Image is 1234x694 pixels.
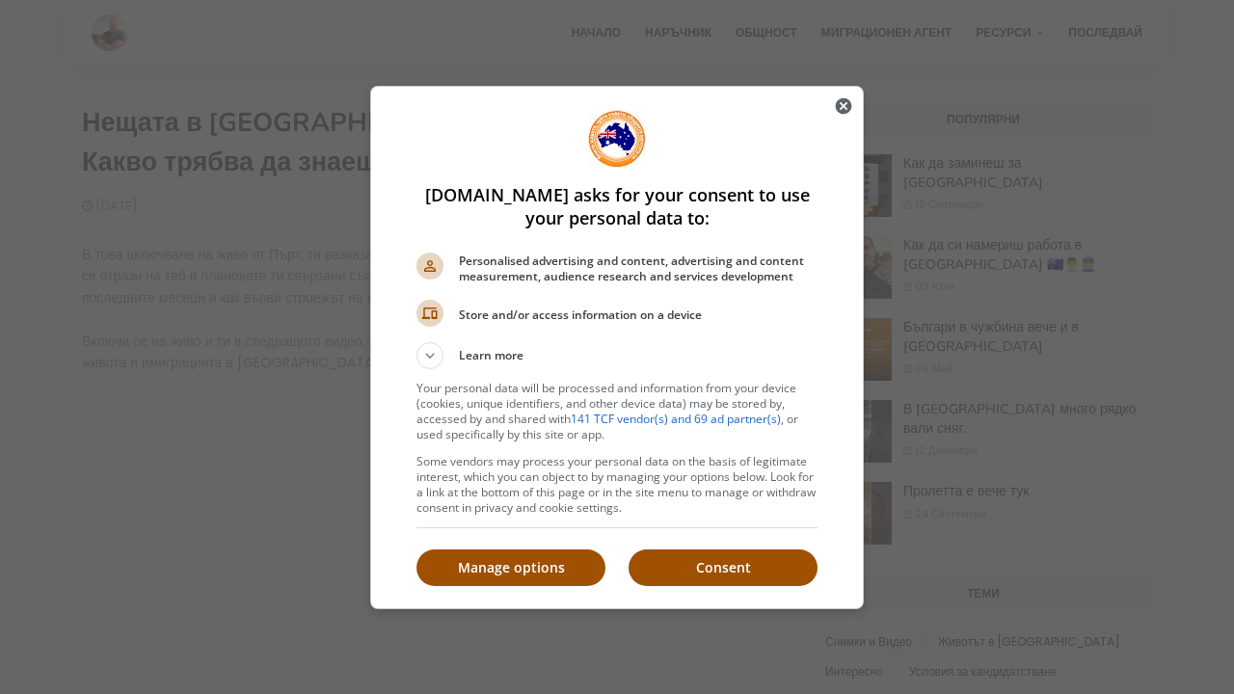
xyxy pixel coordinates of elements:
p: Manage options [416,558,605,577]
button: Close [824,87,863,125]
button: Consent [629,549,818,586]
button: Learn more [416,342,818,369]
div: emigratetoaustralia.info asks for your consent to use your personal data to: [370,86,864,609]
a: 141 TCF vendor(s) and 69 ad partner(s) [571,411,781,427]
span: Learn more [459,347,523,369]
button: Manage options [416,549,605,586]
img: Welcome to emigratetoaustralia.info [588,110,646,168]
span: Personalised advertising and content, advertising and content measurement, audience research and ... [459,254,818,284]
h1: [DOMAIN_NAME] asks for your consent to use your personal data to: [416,183,818,229]
p: Some vendors may process your personal data on the basis of legitimate interest, which you can ob... [416,454,818,516]
span: Store and/or access information on a device [459,307,818,323]
p: Consent [629,558,818,577]
p: Your personal data will be processed and information from your device (cookies, unique identifier... [416,381,818,442]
